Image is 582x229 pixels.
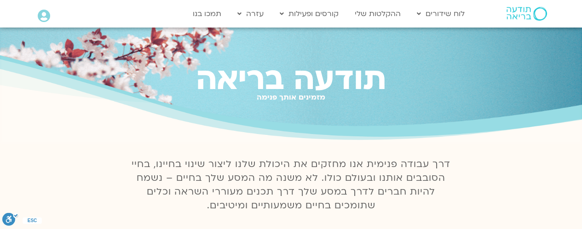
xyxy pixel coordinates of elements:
a: לוח שידורים [412,5,469,22]
a: תמכו בנו [188,5,226,22]
img: תודעה בריאה [507,7,547,21]
p: דרך עבודה פנימית אנו מחזקים את היכולת שלנו ליצור שינוי בחיינו, בחיי הסובבים אותנו ובעולם כולו. לא... [127,157,456,212]
a: עזרה [233,5,268,22]
a: ההקלטות שלי [350,5,405,22]
a: קורסים ופעילות [275,5,343,22]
